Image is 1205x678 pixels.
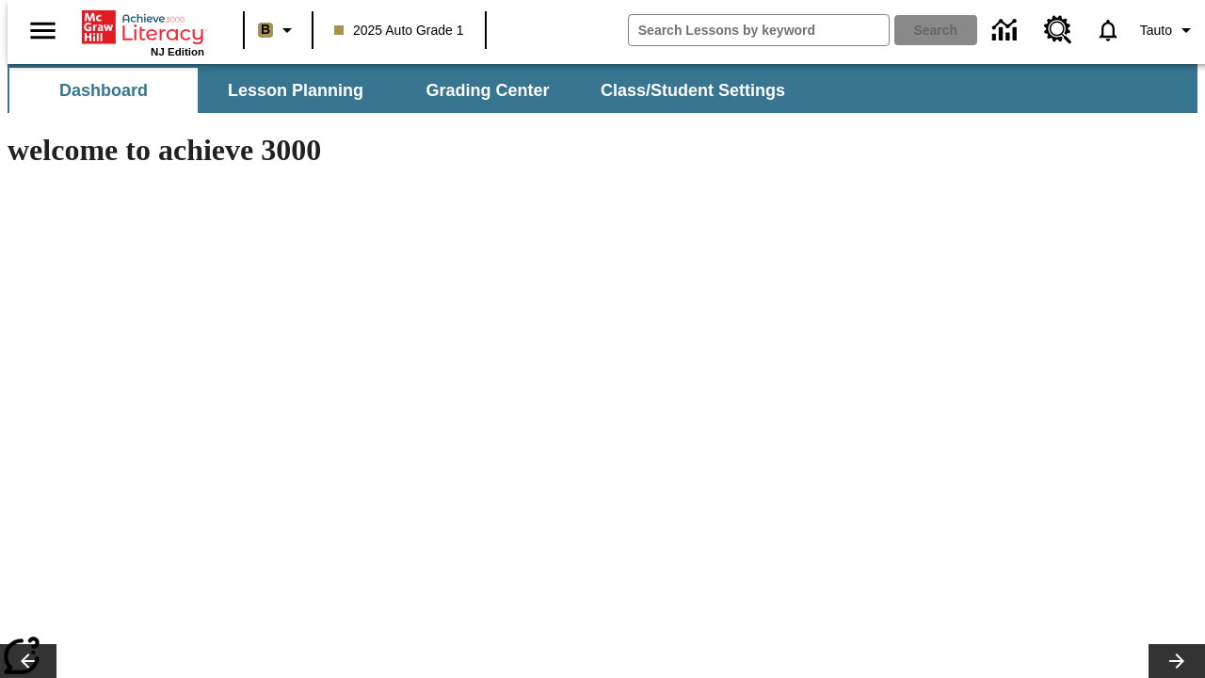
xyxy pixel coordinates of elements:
h1: welcome to achieve 3000 [8,133,821,168]
span: Lesson Planning [228,80,363,102]
span: B [261,18,270,41]
button: Open side menu [15,3,71,58]
a: Data Center [981,5,1033,56]
div: Home [82,7,204,57]
span: Grading Center [426,80,549,102]
div: SubNavbar [8,68,802,113]
input: search field [629,15,889,45]
button: Lesson carousel, Next [1149,644,1205,678]
span: 2025 Auto Grade 1 [334,21,464,40]
a: Home [82,8,204,46]
a: Notifications [1084,6,1133,55]
button: Boost Class color is light brown. Change class color [250,13,306,47]
button: Class/Student Settings [586,68,800,113]
span: Dashboard [59,80,148,102]
span: Class/Student Settings [601,80,785,102]
button: Lesson Planning [201,68,390,113]
button: Dashboard [9,68,198,113]
a: Resource Center, Will open in new tab [1033,5,1084,56]
span: NJ Edition [151,46,204,57]
div: SubNavbar [8,64,1197,113]
span: Tauto [1140,21,1172,40]
button: Grading Center [394,68,582,113]
button: Profile/Settings [1133,13,1205,47]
